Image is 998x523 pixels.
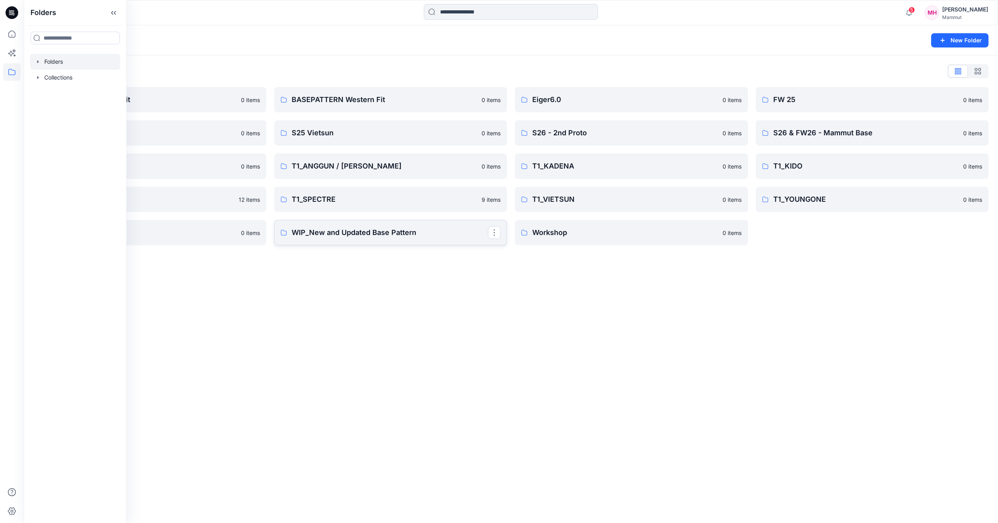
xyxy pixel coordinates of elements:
[723,162,742,171] p: 0 items
[33,153,266,179] a: SS26_FIRST PROTO0 items
[33,220,266,245] a: Winter 23/240 items
[773,127,959,138] p: S26 & FW26 - Mammut Base
[292,127,477,138] p: S25 Vietsun
[292,227,488,238] p: WIP_New and Updated Base Pattern
[773,194,959,205] p: T1_YOUNGONE
[931,33,989,47] button: New Folder
[51,127,236,138] p: S25 SLN
[515,220,748,245] a: Workshop0 items
[241,229,260,237] p: 0 items
[239,195,260,204] p: 12 items
[942,5,988,14] div: [PERSON_NAME]
[723,195,742,204] p: 0 items
[292,161,477,172] p: T1_ANGGUN / [PERSON_NAME]
[963,129,982,137] p: 0 items
[292,194,477,205] p: T1_SPECTRE
[925,6,939,20] div: MH
[963,195,982,204] p: 0 items
[515,153,748,179] a: T1_KADENA0 items
[723,96,742,104] p: 0 items
[274,153,507,179] a: T1_ANGGUN / [PERSON_NAME]0 items
[51,194,234,205] p: T1_SLN
[963,162,982,171] p: 0 items
[241,162,260,171] p: 0 items
[532,161,718,172] p: T1_KADENA
[241,129,260,137] p: 0 items
[532,127,718,138] p: S26 - 2nd Proto
[482,129,501,137] p: 0 items
[515,120,748,146] a: S26 - 2nd Proto0 items
[51,94,236,105] p: BASEPATTERN Asia Fit
[482,162,501,171] p: 0 items
[723,229,742,237] p: 0 items
[532,227,718,238] p: Workshop
[33,87,266,112] a: BASEPATTERN Asia Fit0 items
[33,187,266,212] a: T1_SLN12 items
[909,7,915,13] span: 5
[274,220,507,245] a: WIP_New and Updated Base Pattern
[942,14,988,20] div: Mammut
[532,194,718,205] p: T1_VIETSUN
[723,129,742,137] p: 0 items
[515,87,748,112] a: Eiger6.00 items
[756,187,989,212] a: T1_YOUNGONE0 items
[292,94,477,105] p: BASEPATTERN Western Fit
[33,120,266,146] a: S25 SLN0 items
[515,187,748,212] a: T1_VIETSUN0 items
[51,161,236,172] p: SS26_FIRST PROTO
[756,120,989,146] a: S26 & FW26 - Mammut Base0 items
[773,94,959,105] p: FW 25
[51,227,236,238] p: Winter 23/24
[241,96,260,104] p: 0 items
[274,187,507,212] a: T1_SPECTRE9 items
[482,195,501,204] p: 9 items
[482,96,501,104] p: 0 items
[274,120,507,146] a: S25 Vietsun0 items
[756,87,989,112] a: FW 250 items
[756,153,989,179] a: T1_KIDO0 items
[963,96,982,104] p: 0 items
[532,94,718,105] p: Eiger6.0
[773,161,959,172] p: T1_KIDO
[274,87,507,112] a: BASEPATTERN Western Fit0 items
